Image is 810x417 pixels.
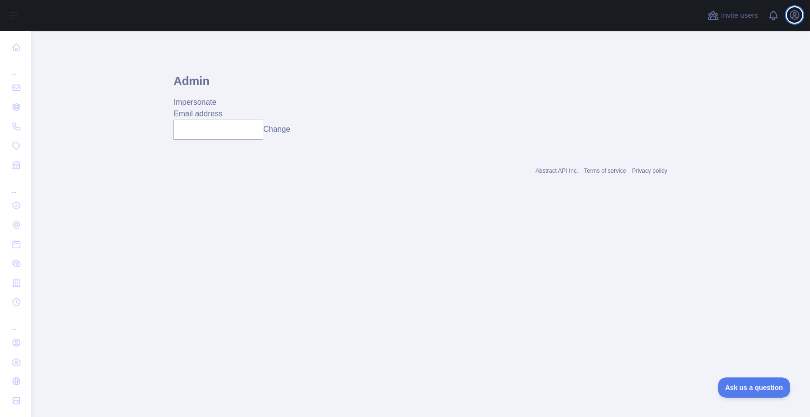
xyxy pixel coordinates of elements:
[584,167,626,174] a: Terms of service
[174,110,222,118] label: Email address
[721,10,758,21] span: Invite users
[718,377,791,398] iframe: Toggle Customer Support
[536,167,579,174] a: Abstract API Inc.
[174,97,667,108] div: Impersonate
[174,73,667,97] h1: Admin
[8,313,23,332] div: ...
[705,8,760,23] button: Invite users
[8,176,23,195] div: ...
[8,58,23,77] div: ...
[632,167,667,174] a: Privacy policy
[263,124,290,135] button: Change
